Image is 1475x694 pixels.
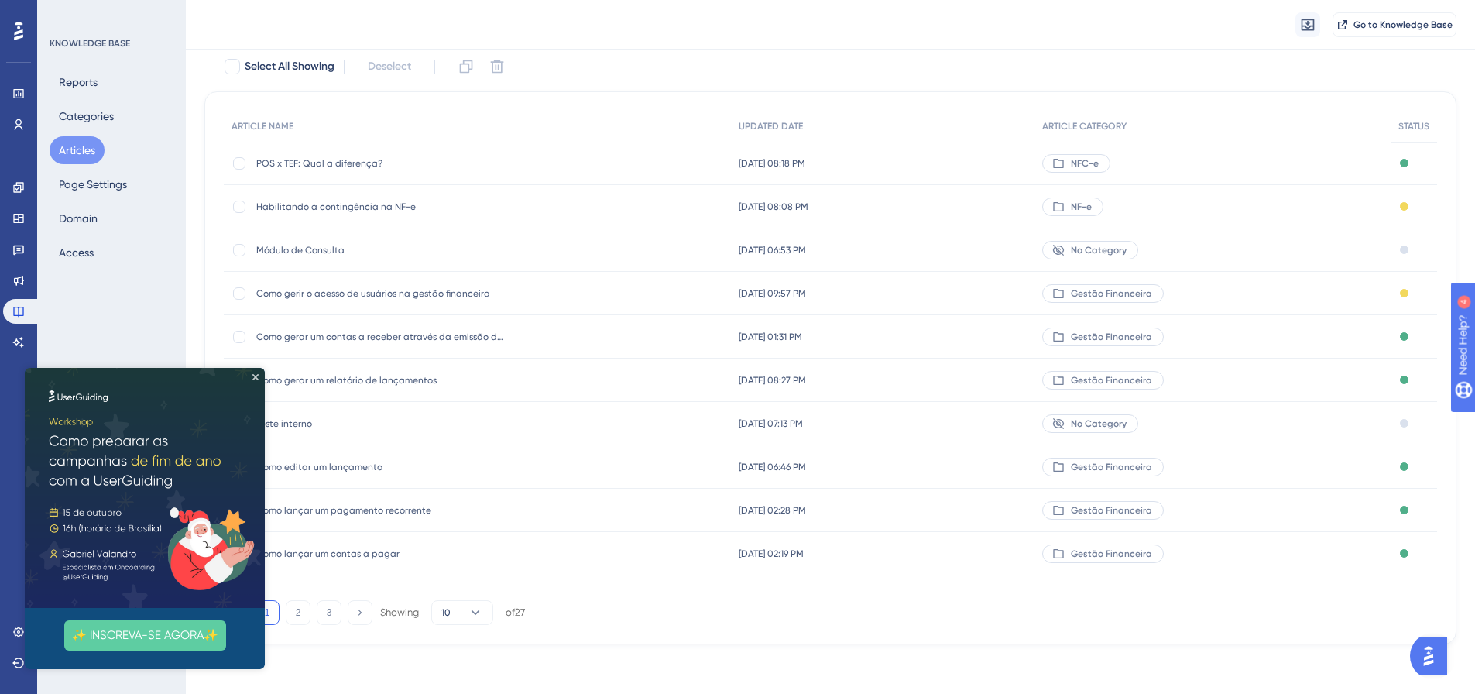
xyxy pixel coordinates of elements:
span: STATUS [1398,120,1429,132]
span: Gestão Financeira [1071,374,1152,387]
span: ARTICLE CATEGORY [1042,120,1127,132]
span: [DATE] 08:08 PM [739,201,808,213]
button: 1 [255,600,280,625]
span: [DATE] 06:53 PM [739,244,806,256]
span: UPDATED DATE [739,120,803,132]
button: Reports [50,68,107,96]
span: Habilitando a contingência na NF-e [256,201,504,213]
span: Gestão Financeira [1071,461,1152,473]
span: No Category [1071,417,1127,430]
span: [DATE] 08:18 PM [739,157,805,170]
div: of 27 [506,606,525,620]
span: Como lançar um contas a pagar [256,548,504,560]
span: Go to Knowledge Base [1353,19,1453,31]
button: Articles [50,136,105,164]
button: 3 [317,600,341,625]
div: Close Preview [228,6,234,12]
div: 4 [108,8,112,20]
span: [DATE] 09:57 PM [739,287,806,300]
button: Access [50,239,103,266]
span: Select All Showing [245,57,334,76]
span: Como gerar um relatório de lançamentos [256,374,504,387]
div: KNOWLEDGE BASE [50,37,130,50]
div: Showing [380,606,419,620]
span: 10 [441,606,451,619]
span: Módulo de Consulta [256,244,504,256]
span: Gestão Financeira [1071,548,1152,560]
span: Deselect [368,57,411,76]
span: Como gerar um contas a receber através da emissão de um documento fiscal eletrônico [256,331,504,343]
span: NF-e [1071,201,1092,213]
span: Gestão Financeira [1071,331,1152,343]
button: Page Settings [50,170,136,198]
span: Gestão Financeira [1071,504,1152,517]
button: Domain [50,204,107,232]
span: [DATE] 07:13 PM [739,417,803,430]
span: Gestão Financeira [1071,287,1152,300]
span: Como gerir o acesso de usuários na gestão financeira [256,287,504,300]
span: [DATE] 06:46 PM [739,461,806,473]
button: 2 [286,600,310,625]
span: [DATE] 02:19 PM [739,548,804,560]
span: teste interno [256,417,504,430]
button: Deselect [354,53,425,81]
span: Need Help? [36,4,97,22]
span: [DATE] 01:31 PM [739,331,802,343]
button: 10 [431,600,493,625]
span: [DATE] 08:27 PM [739,374,806,387]
button: Go to Knowledge Base [1333,12,1456,37]
span: POS x TEF: Qual a diferença? [256,157,504,170]
span: Como lançar um pagamento recorrente [256,504,504,517]
button: Categories [50,102,123,130]
span: No Category [1071,244,1127,256]
span: Como editar um lançamento [256,461,504,473]
iframe: UserGuiding AI Assistant Launcher [1410,633,1456,679]
button: ✨ INSCREVA-SE AGORA✨ [39,253,201,283]
span: ARTICLE NAME [232,120,293,132]
span: NFC-e [1071,157,1099,170]
span: [DATE] 02:28 PM [739,504,806,517]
